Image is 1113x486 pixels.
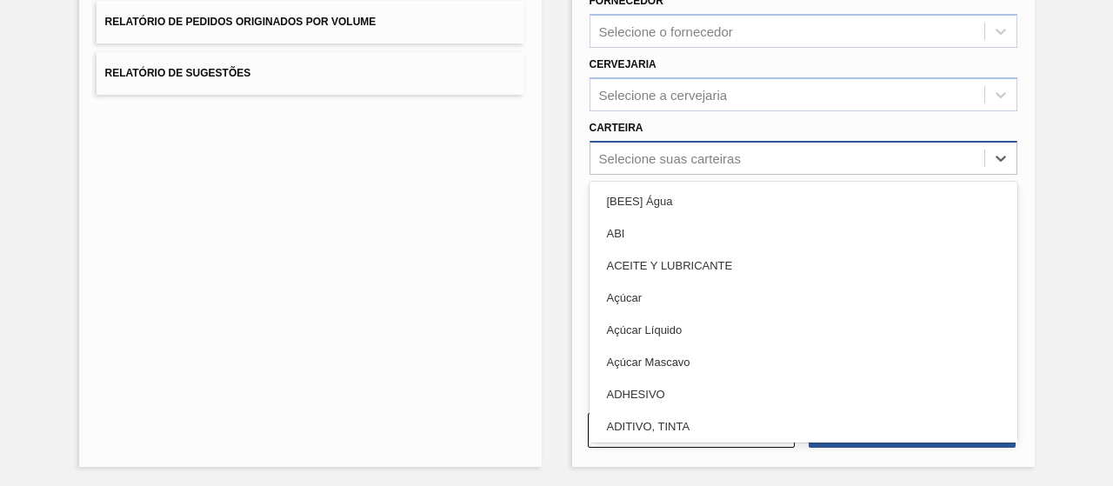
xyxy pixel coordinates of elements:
[599,87,728,102] div: Selecione a cervejaria
[590,122,643,134] label: Carteira
[599,150,741,165] div: Selecione suas carteiras
[590,378,1017,410] div: ADHESIVO
[590,58,656,70] label: Cervejaria
[590,410,1017,443] div: ADITIVO, TINTA
[588,413,795,448] button: Limpar
[590,282,1017,314] div: Açúcar
[105,16,377,28] span: Relatório de Pedidos Originados por Volume
[590,185,1017,217] div: [BEES] Água
[97,52,524,95] button: Relatório de Sugestões
[590,217,1017,250] div: ABI
[590,314,1017,346] div: Açúcar Líquido
[590,346,1017,378] div: Açúcar Mascavo
[599,24,733,39] div: Selecione o fornecedor
[105,67,251,79] span: Relatório de Sugestões
[590,250,1017,282] div: ACEITE Y LUBRICANTE
[97,1,524,43] button: Relatório de Pedidos Originados por Volume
